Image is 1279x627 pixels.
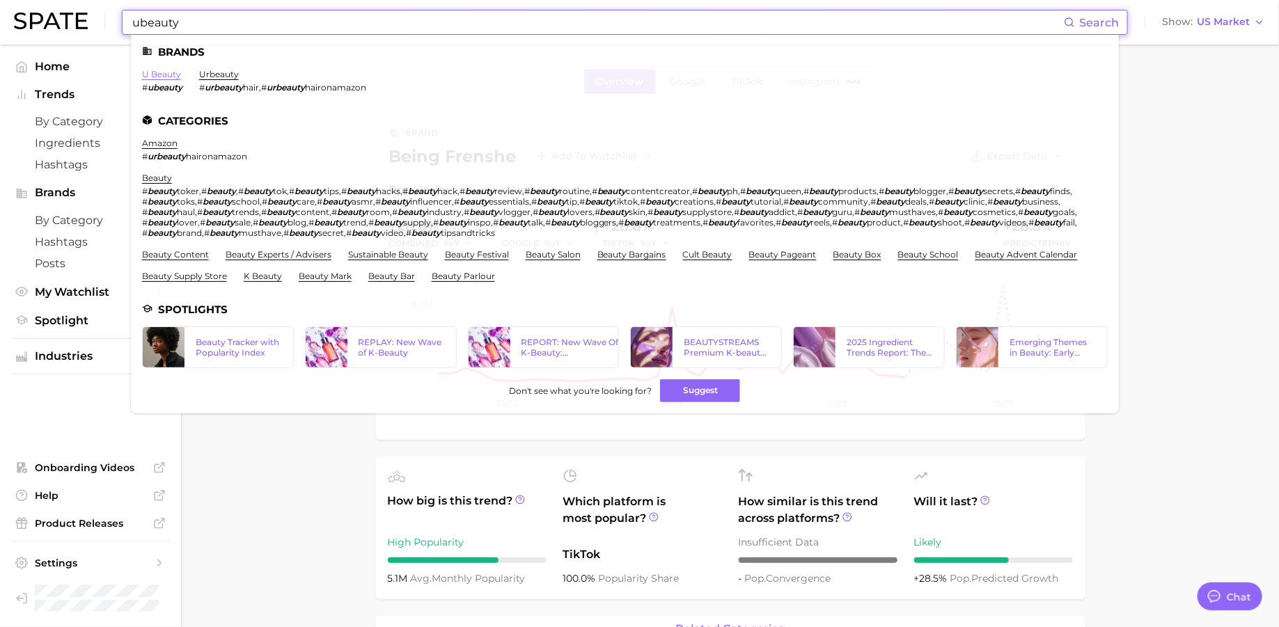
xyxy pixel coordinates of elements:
[819,196,869,207] span: community
[499,217,528,228] em: beauty
[445,249,509,260] a: beauty festival
[388,493,547,527] span: How big is this trend?
[1024,207,1053,217] em: beauty
[441,228,495,238] span: tipsandtricks
[11,457,170,478] a: Onboarding Videos
[914,534,1073,550] div: Likely
[267,196,297,207] em: beauty
[296,207,329,217] span: content
[199,82,205,93] span: #
[199,69,239,79] a: urbeauty
[148,207,177,217] em: beauty
[352,228,381,238] em: beauty
[346,228,352,238] span: #
[11,485,170,506] a: Help
[359,337,445,358] div: REPLAY: New Wave of K-Beauty
[35,136,146,150] span: Ingredients
[675,196,714,207] span: creations
[142,46,1108,58] li: Brands
[703,217,709,228] span: #
[784,196,790,207] span: #
[35,115,146,128] span: by Category
[35,257,146,270] span: Posts
[317,196,322,207] span: #
[906,196,927,207] span: deals
[348,249,428,260] a: sustainable beauty
[563,572,599,585] span: 100.0%
[683,207,732,217] span: supplystore
[494,186,522,196] span: review
[1010,337,1096,358] div: Emerging Themes in Beauty: Early Trend Signals with Big Potential
[288,217,306,228] span: blog
[35,186,146,199] span: Brands
[890,207,936,217] span: musthaves
[914,493,1073,527] span: Will it last?
[374,217,403,228] em: beauty
[614,196,638,207] span: tiktok
[1159,13,1269,31] button: ShowUS Market
[439,217,468,228] em: beauty
[238,186,244,196] span: #
[35,314,146,327] span: Spotlight
[322,196,352,207] em: beauty
[879,186,885,196] span: #
[1197,18,1250,26] span: US Market
[142,217,148,228] span: #
[597,186,627,196] em: beauty
[11,231,170,253] a: Hashtags
[243,82,259,93] span: hair
[199,82,366,93] div: ,
[803,207,833,217] em: beauty
[142,186,1091,238] div: , , , , , , , , , , , , , , , , , , , , , , , , , , , , , , , , , , , , , , , , , , , , , , , , ,...
[654,207,683,217] em: beauty
[305,82,366,93] span: haironamazon
[375,196,381,207] span: #
[489,196,529,207] span: essentials
[745,572,831,585] span: convergence
[861,207,890,217] em: beauty
[427,207,462,217] span: industry
[469,207,499,217] em: beauty
[545,217,551,228] span: #
[868,217,902,228] span: product
[232,196,260,207] span: school
[971,217,1000,228] em: beauty
[411,572,432,585] abbr: average
[35,461,146,474] span: Onboarding Videos
[468,326,620,368] a: REPORT: New Wave Of K-Beauty: [GEOGRAPHIC_DATA]’s Trending Innovations In Skincare & Color Cosmetics
[939,217,963,228] span: shoot
[142,196,148,207] span: #
[984,186,1014,196] span: secrets
[273,186,287,196] span: tok
[716,196,722,207] span: #
[776,217,782,228] span: #
[871,196,877,207] span: #
[11,182,170,203] button: Brands
[11,209,170,231] a: by Category
[739,534,897,550] div: Insufficient Data
[939,207,944,217] span: #
[914,572,950,585] span: +28.5%
[965,217,971,228] span: #
[769,207,796,217] span: addict
[563,546,722,563] span: TikTok
[197,207,203,217] span: #
[839,186,877,196] span: products
[410,196,452,207] span: influencer
[35,557,146,569] span: Settings
[142,69,181,79] a: u beauty
[262,196,267,207] span: #
[465,186,494,196] em: beauty
[432,271,495,281] a: beauty parlour
[406,228,411,238] span: #
[267,82,305,93] em: urbeauty
[579,196,585,207] span: #
[337,207,366,217] em: beauty
[950,572,972,585] abbr: popularity index
[148,82,182,93] em: ubeauty
[203,196,232,207] em: beauty
[205,82,243,93] em: urbeauty
[749,249,817,260] a: beauty pageant
[148,196,177,207] em: beauty
[810,186,839,196] em: beauty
